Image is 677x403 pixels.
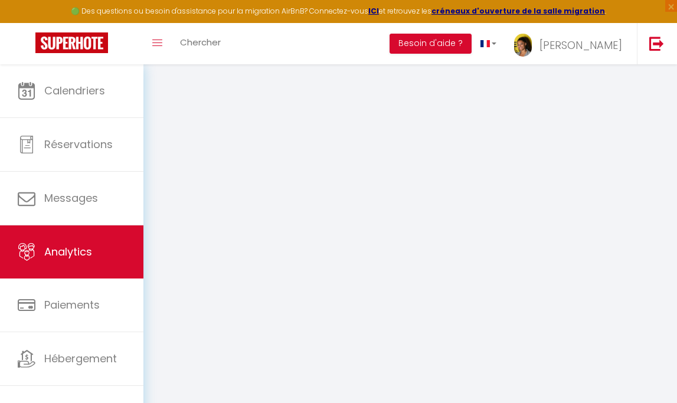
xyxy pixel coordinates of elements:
[368,6,379,16] a: ICI
[35,32,108,53] img: Super Booking
[44,351,117,366] span: Hébergement
[44,244,92,259] span: Analytics
[171,23,230,64] a: Chercher
[180,36,221,48] span: Chercher
[44,297,100,312] span: Paiements
[514,34,532,57] img: ...
[505,23,637,64] a: ... [PERSON_NAME]
[44,191,98,205] span: Messages
[627,350,668,394] iframe: Chat
[431,6,605,16] a: créneaux d'ouverture de la salle migration
[539,38,622,53] span: [PERSON_NAME]
[9,5,45,40] button: Ouvrir le widget de chat LiveChat
[44,137,113,152] span: Réservations
[649,36,664,51] img: logout
[390,34,472,54] button: Besoin d'aide ?
[44,83,105,98] span: Calendriers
